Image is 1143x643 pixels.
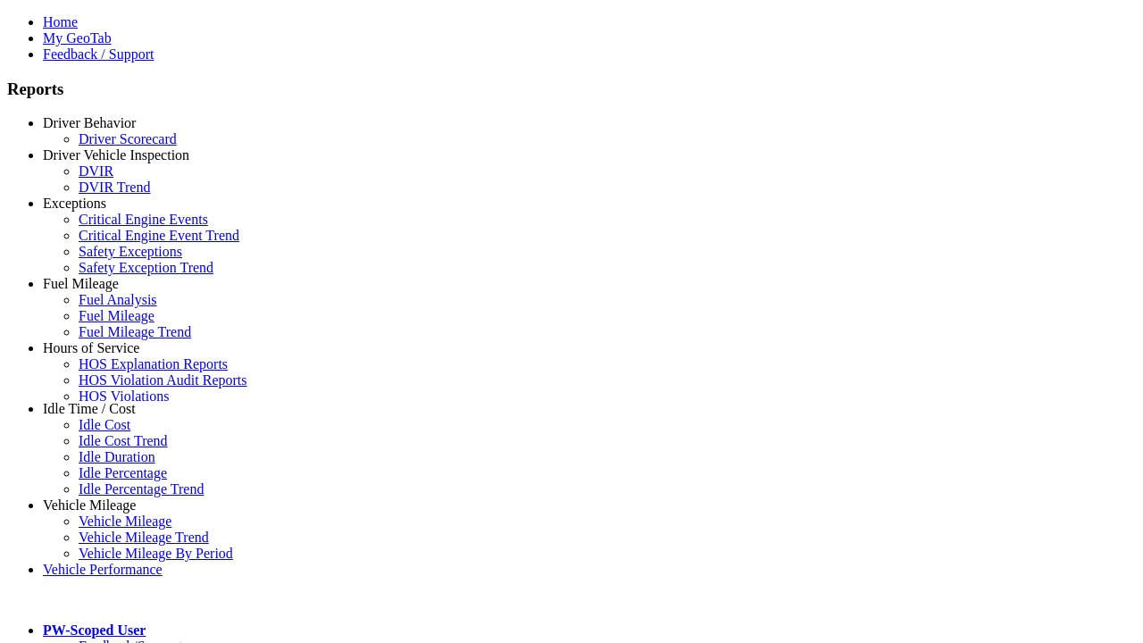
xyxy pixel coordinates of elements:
[79,449,155,464] a: Idle Duration
[79,530,209,545] a: Vehicle Mileage Trend
[43,401,136,416] a: Idle Time / Cost
[43,147,189,163] a: Driver Vehicle Inspection
[79,514,171,529] a: Vehicle Mileage
[79,324,191,339] a: Fuel Mileage Trend
[79,260,213,275] a: Safety Exception Trend
[79,228,239,243] a: Critical Engine Event Trend
[79,292,157,307] a: Fuel Analysis
[43,196,106,211] a: Exceptions
[43,340,139,355] a: Hours of Service
[79,163,113,179] a: DVIR
[7,79,1136,99] h3: Reports
[43,562,163,577] a: Vehicle Performance
[79,212,208,227] a: Critical Engine Events
[79,372,247,388] a: HOS Violation Audit Reports
[79,417,130,432] a: Idle Cost
[79,131,177,146] a: Driver Scorecard
[79,433,168,448] a: Idle Cost Trend
[79,180,150,195] a: DVIR Trend
[43,14,78,29] a: Home
[79,356,228,372] a: HOS Explanation Reports
[43,46,154,62] a: Feedback / Support
[79,308,154,323] a: Fuel Mileage
[79,465,167,480] a: Idle Percentage
[43,622,146,638] a: PW-Scoped User
[43,497,136,513] a: Vehicle Mileage
[79,481,204,497] a: Idle Percentage Trend
[79,244,182,259] a: Safety Exceptions
[43,30,112,46] a: My GeoTab
[79,546,233,561] a: Vehicle Mileage By Period
[43,276,119,291] a: Fuel Mileage
[43,115,136,130] a: Driver Behavior
[79,388,169,404] a: HOS Violations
